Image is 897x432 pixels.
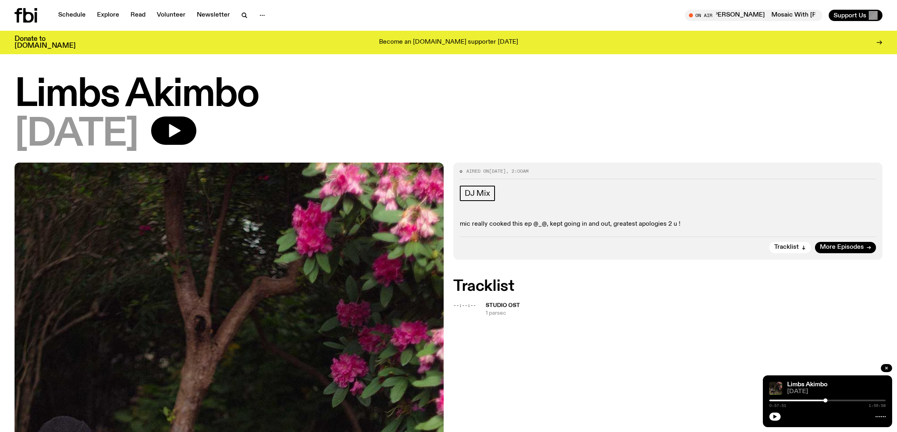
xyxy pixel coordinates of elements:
h2: Tracklist [453,279,882,294]
span: Support Us [834,12,866,19]
a: Newsletter [192,10,235,21]
a: Volunteer [152,10,190,21]
span: --:--:-- [453,302,476,309]
span: , 2:00am [506,168,529,174]
p: Become an [DOMAIN_NAME] supporter [DATE] [379,39,518,46]
span: [DATE] [787,389,886,395]
a: Limbs Akimbo [787,381,828,388]
span: 1 parsec [486,309,882,317]
a: More Episodes [815,242,876,253]
a: Read [126,10,150,21]
span: 0:57:51 [769,404,786,408]
span: DJ Mix [465,189,490,198]
h1: Limbs Akimbo [15,77,882,113]
a: Explore [92,10,124,21]
span: Tune in live [694,12,818,18]
span: Tracklist [774,244,799,250]
h3: Donate to [DOMAIN_NAME] [15,36,76,49]
a: Schedule [53,10,91,21]
button: Tracklist [769,242,811,253]
span: [DATE] [15,116,138,153]
span: 1:59:58 [869,404,886,408]
span: Aired on [466,168,489,174]
span: More Episodes [820,244,864,250]
span: studio ost [486,303,520,308]
p: mic really cooked this ep @_@, kept going in and out, greatest apologies 2 u ! [460,220,876,228]
button: Support Us [829,10,882,21]
a: DJ Mix [460,186,495,201]
span: [DATE] [489,168,506,174]
button: On AirMosaic With [PERSON_NAME] and [PERSON_NAME]Mosaic With [PERSON_NAME] and [PERSON_NAME] [685,10,822,21]
img: Jackson sits at an outdoor table, legs crossed and gazing at a black and brown dog also sitting a... [769,382,782,395]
